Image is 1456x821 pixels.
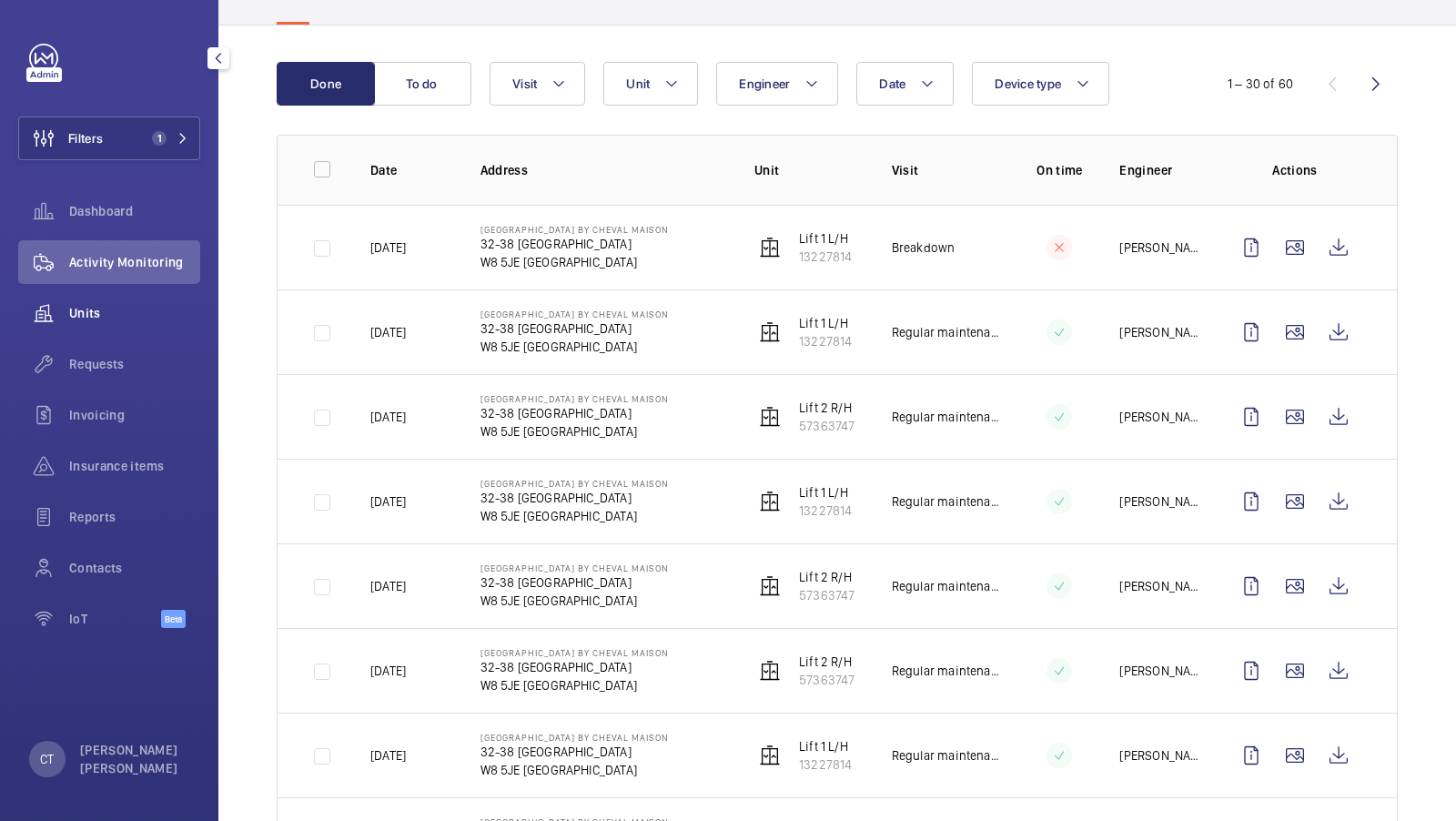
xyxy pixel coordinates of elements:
p: 32-38 [GEOGRAPHIC_DATA] [480,404,669,422]
p: Lift 2 R/H [799,653,854,671]
span: Unit [626,76,650,91]
p: Engineer [1119,161,1200,179]
button: Date [856,62,954,106]
p: [GEOGRAPHIC_DATA] by Cheval Maison [480,224,669,235]
p: [GEOGRAPHIC_DATA] by Cheval Maison [480,647,669,658]
p: Regular maintenance [892,746,1000,765]
img: elevator.svg [759,237,781,258]
p: 32-38 [GEOGRAPHIC_DATA] [480,319,669,338]
p: Regular maintenance [892,408,1000,426]
button: Engineer [716,62,838,106]
span: Activity Monitoring [69,253,200,271]
p: [DATE] [370,492,406,511]
p: Lift 2 R/H [799,568,854,586]
p: Date [370,161,451,179]
p: [PERSON_NAME] [1119,238,1200,257]
p: 13227814 [799,332,852,350]
p: [PERSON_NAME] [1119,746,1200,765]
button: Visit [490,62,585,106]
button: Device type [972,62,1109,106]
p: W8 5JE [GEOGRAPHIC_DATA] [480,422,669,441]
span: Invoicing [69,406,200,424]
p: Regular maintenance [892,323,1000,341]
span: Filters [68,129,103,147]
p: W8 5JE [GEOGRAPHIC_DATA] [480,676,669,694]
p: W8 5JE [GEOGRAPHIC_DATA] [480,761,669,779]
span: Device type [995,76,1061,91]
p: [GEOGRAPHIC_DATA] by Cheval Maison [480,309,669,319]
span: Insurance items [69,457,200,475]
p: Unit [754,161,863,179]
div: 1 – 30 of 60 [1228,75,1293,93]
p: W8 5JE [GEOGRAPHIC_DATA] [480,253,669,271]
span: Visit [512,76,537,91]
p: Lift 2 R/H [799,399,854,417]
p: [PERSON_NAME] [PERSON_NAME] [80,741,189,777]
p: Lift 1 L/H [799,229,852,248]
p: 13227814 [799,755,852,774]
p: 32-38 [GEOGRAPHIC_DATA] [480,235,669,253]
p: W8 5JE [GEOGRAPHIC_DATA] [480,507,669,525]
button: Unit [603,62,698,106]
button: Done [277,62,375,106]
p: W8 5JE [GEOGRAPHIC_DATA] [480,338,669,356]
img: elevator.svg [759,660,781,682]
p: Regular maintenance [892,492,1000,511]
p: On time [1028,161,1090,179]
p: 32-38 [GEOGRAPHIC_DATA] [480,489,669,507]
p: 13227814 [799,502,852,520]
p: Visit [892,161,1000,179]
button: To do [373,62,471,106]
p: [DATE] [370,238,406,257]
p: W8 5JE [GEOGRAPHIC_DATA] [480,592,669,610]
p: Lift 1 L/H [799,483,852,502]
p: 32-38 [GEOGRAPHIC_DATA] [480,743,669,761]
p: [GEOGRAPHIC_DATA] by Cheval Maison [480,732,669,743]
span: Engineer [739,76,790,91]
p: 32-38 [GEOGRAPHIC_DATA] [480,573,669,592]
p: 57363747 [799,671,854,689]
p: CT [40,750,54,768]
p: Breakdown [892,238,955,257]
p: Actions [1229,161,1360,179]
p: 32-38 [GEOGRAPHIC_DATA] [480,658,669,676]
button: Filters1 [18,117,200,160]
p: [DATE] [370,577,406,595]
img: elevator.svg [759,745,781,766]
p: 57363747 [799,417,854,435]
span: Date [879,76,905,91]
img: elevator.svg [759,575,781,597]
p: [PERSON_NAME] [1119,662,1200,680]
p: Regular maintenance [892,662,1000,680]
span: 1 [152,131,167,146]
p: [DATE] [370,746,406,765]
span: Contacts [69,559,200,577]
p: [GEOGRAPHIC_DATA] by Cheval Maison [480,563,669,573]
p: [DATE] [370,323,406,341]
span: Units [69,304,200,322]
img: elevator.svg [759,406,781,428]
img: elevator.svg [759,321,781,343]
span: Requests [69,355,200,373]
p: [PERSON_NAME] [1119,323,1200,341]
p: Address [480,161,725,179]
p: [PERSON_NAME] [1119,492,1200,511]
span: IoT [69,610,161,628]
p: [PERSON_NAME] [1119,577,1200,595]
p: Lift 1 L/H [799,737,852,755]
img: elevator.svg [759,491,781,512]
p: [GEOGRAPHIC_DATA] by Cheval Maison [480,478,669,489]
span: Beta [161,610,186,628]
p: 57363747 [799,586,854,604]
p: [DATE] [370,662,406,680]
p: [PERSON_NAME] [1119,408,1200,426]
span: Dashboard [69,202,200,220]
p: Lift 1 L/H [799,314,852,332]
p: [DATE] [370,408,406,426]
p: [GEOGRAPHIC_DATA] by Cheval Maison [480,393,669,404]
p: Regular maintenance [892,577,1000,595]
p: 13227814 [799,248,852,266]
span: Reports [69,508,200,526]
